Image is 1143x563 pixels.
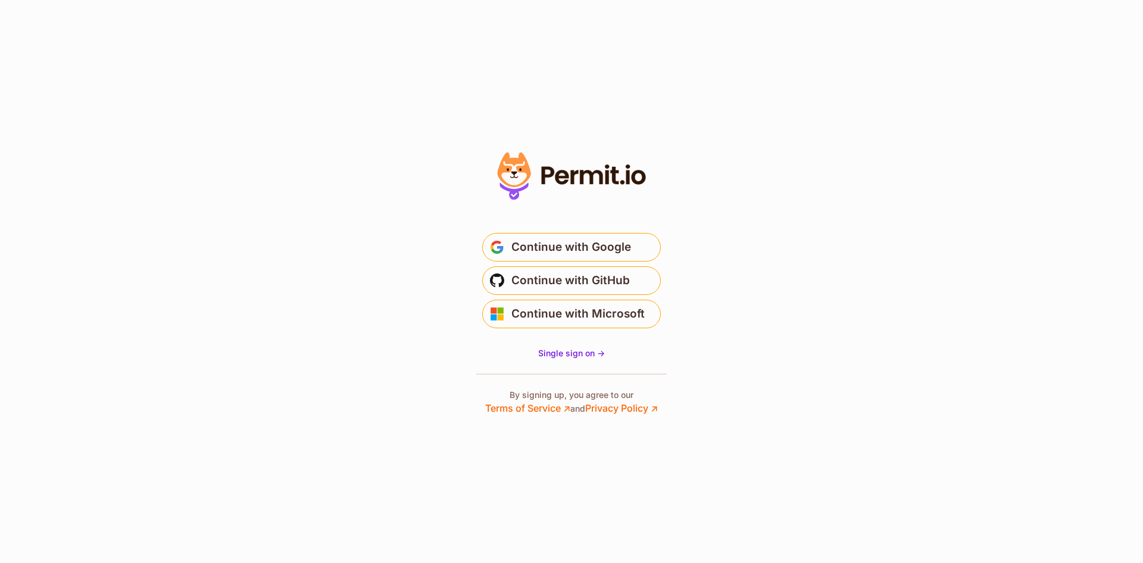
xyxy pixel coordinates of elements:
a: Single sign on -> [538,347,605,359]
span: Continue with Google [511,238,631,257]
a: Terms of Service ↗ [485,402,570,414]
button: Continue with Microsoft [482,300,661,328]
button: Continue with Google [482,233,661,262]
p: By signing up, you agree to our and [485,389,658,415]
span: Single sign on -> [538,348,605,358]
button: Continue with GitHub [482,266,661,295]
a: Privacy Policy ↗ [585,402,658,414]
span: Continue with Microsoft [511,304,645,324]
span: Continue with GitHub [511,271,630,290]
